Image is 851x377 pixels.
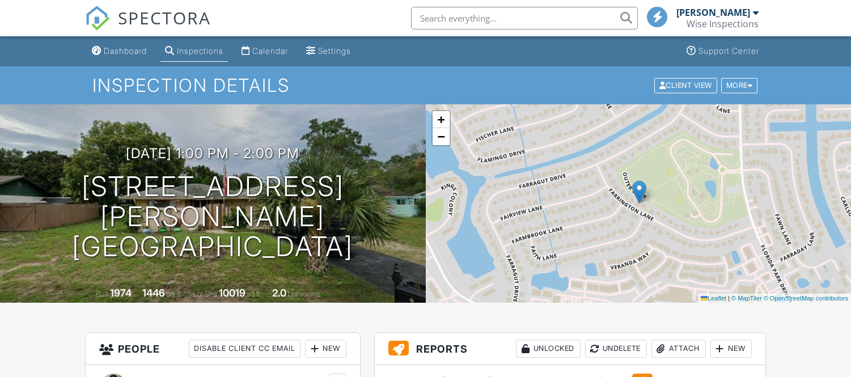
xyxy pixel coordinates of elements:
[160,41,228,62] a: Inspections
[237,41,293,62] a: Calendar
[676,7,750,18] div: [PERSON_NAME]
[118,6,211,29] span: SPECTORA
[302,41,355,62] a: Settings
[96,290,108,298] span: Built
[92,75,759,95] h1: Inspection Details
[437,129,444,143] span: −
[437,112,444,126] span: +
[318,46,351,56] div: Settings
[411,7,638,29] input: Search everything...
[272,287,286,299] div: 2.0
[651,340,706,358] div: Attach
[516,340,581,358] div: Unlocked
[687,18,759,29] div: Wise Inspections
[375,333,765,365] h3: Reports
[728,295,730,302] span: |
[110,287,132,299] div: 1974
[305,340,346,358] div: New
[87,41,151,62] a: Dashboard
[721,78,758,93] div: More
[433,111,450,128] a: Zoom in
[632,180,646,204] img: Marker
[86,333,360,365] h3: People
[219,287,245,299] div: 10019
[433,128,450,145] a: Zoom out
[288,290,320,298] span: bathrooms
[764,295,848,302] a: © OpenStreetMap contributors
[126,146,299,161] h3: [DATE] 1:00 pm - 2:00 pm
[142,287,165,299] div: 1446
[701,295,726,302] a: Leaflet
[247,290,261,298] span: sq.ft.
[167,290,183,298] span: sq. ft.
[585,340,647,358] div: Undelete
[654,78,717,93] div: Client View
[682,41,764,62] a: Support Center
[710,340,752,358] div: New
[85,15,211,39] a: SPECTORA
[653,81,720,89] a: Client View
[189,340,300,358] div: Disable Client CC Email
[252,46,288,56] div: Calendar
[731,295,762,302] a: © MapTiler
[18,172,408,261] h1: [STREET_ADDRESS][PERSON_NAME] [GEOGRAPHIC_DATA]
[193,290,217,298] span: Lot Size
[104,46,147,56] div: Dashboard
[177,46,223,56] div: Inspections
[698,46,759,56] div: Support Center
[85,6,110,31] img: The Best Home Inspection Software - Spectora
